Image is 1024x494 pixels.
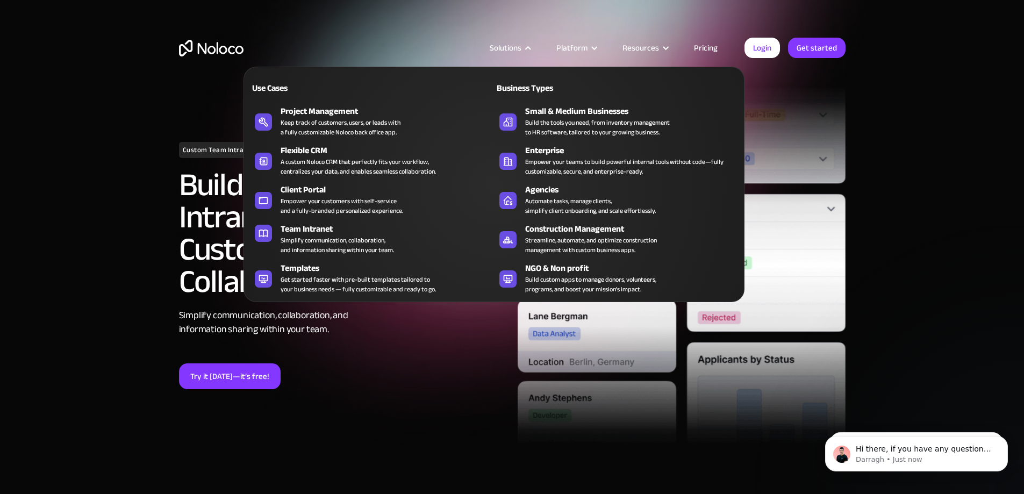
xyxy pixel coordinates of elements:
[525,235,657,255] div: Streamline, automate, and optimize construction management with custom business apps.
[281,223,499,235] div: Team Intranet
[494,142,739,178] a: EnterpriseEmpower your teams to build powerful internal tools without code—fully customizable, se...
[525,118,670,137] div: Build the tools you need, from inventory management to HR software, tailored to your growing busi...
[494,260,739,296] a: NGO & Non profitBuild custom apps to manage donors, volunteers,programs, and boost your mission’s...
[249,103,494,139] a: Project ManagementKeep track of customers, users, or leads witha fully customizable Noloco back o...
[494,75,739,100] a: Business Types
[494,220,739,257] a: Construction ManagementStreamline, automate, and optimize constructionmanagement with custom busi...
[244,52,744,302] nav: Solutions
[281,157,436,176] div: A custom Noloco CRM that perfectly fits your workflow, centralizes your data, and enables seamles...
[490,41,521,55] div: Solutions
[281,235,394,255] div: Simplify communication, collaboration, and information sharing within your team.
[525,144,743,157] div: Enterprise
[179,363,281,389] a: Try it [DATE]—it’s free!
[249,220,494,257] a: Team IntranetSimplify communication, collaboration,and information sharing within your team.
[249,142,494,178] a: Flexible CRMA custom Noloco CRM that perfectly fits your workflow,centralizes your data, and enab...
[809,413,1024,489] iframe: Intercom notifications message
[249,75,494,100] a: Use Cases
[179,309,507,337] div: Simplify communication, collaboration, and information sharing within your team.
[744,38,780,58] a: Login
[281,275,436,294] div: Get started faster with pre-built templates tailored to your business needs — fully customizable ...
[525,183,743,196] div: Agencies
[525,196,656,216] div: Automate tasks, manage clients, simplify client onboarding, and scale effortlessly.
[525,157,733,176] div: Empower your teams to build powerful internal tools without code—fully customizable, secure, and ...
[249,260,494,296] a: TemplatesGet started faster with pre-built templates tailored toyour business needs — fully custo...
[494,103,739,139] a: Small & Medium BusinessesBuild the tools you need, from inventory managementto HR software, tailo...
[249,82,367,95] div: Use Cases
[525,262,743,275] div: NGO & Non profit
[494,82,612,95] div: Business Types
[543,41,609,55] div: Platform
[281,262,499,275] div: Templates
[788,38,846,58] a: Get started
[525,275,656,294] div: Build custom apps to manage donors, volunteers, programs, and boost your mission’s impact.
[609,41,681,55] div: Resources
[179,142,284,158] h1: Custom Team Intranet Builder
[179,169,507,298] h2: Build a No-Code Team Intranet for Secure and Custom Internal Collaboration
[494,181,739,218] a: AgenciesAutomate tasks, manage clients,simplify client onboarding, and scale effortlessly.
[281,196,403,216] div: Empower your customers with self-service and a fully-branded personalized experience.
[281,105,499,118] div: Project Management
[179,40,244,56] a: home
[556,41,588,55] div: Platform
[249,181,494,218] a: Client PortalEmpower your customers with self-serviceand a fully-branded personalized experience.
[622,41,659,55] div: Resources
[281,118,400,137] div: Keep track of customers, users, or leads with a fully customizable Noloco back office app.
[476,41,543,55] div: Solutions
[525,223,743,235] div: Construction Management
[281,144,499,157] div: Flexible CRM
[681,41,731,55] a: Pricing
[525,105,743,118] div: Small & Medium Businesses
[281,183,499,196] div: Client Portal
